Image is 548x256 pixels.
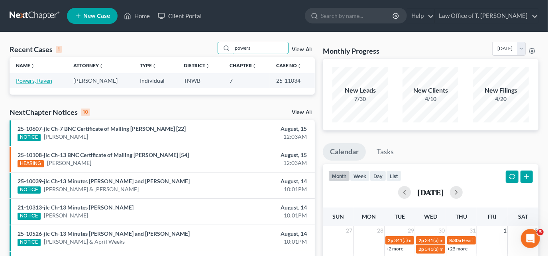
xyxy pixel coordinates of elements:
[518,213,528,220] span: Sat
[83,13,110,19] span: New Case
[216,151,307,159] div: August, 15
[418,246,424,252] span: 2p
[407,226,415,235] span: 29
[424,213,437,220] span: Wed
[18,239,41,246] div: NOTICE
[292,47,312,52] a: View All
[216,125,307,133] div: August, 15
[328,171,350,181] button: month
[216,177,307,185] div: August, 14
[18,204,134,211] a: 21-10313-jlc Ch-13 Minutes [PERSON_NAME]
[417,188,444,196] h2: [DATE]
[276,62,302,68] a: Case Nounfold_more
[232,42,288,54] input: Search by name...
[44,133,88,141] a: [PERSON_NAME]
[462,237,524,243] span: Hearing for [PERSON_NAME]
[44,211,88,219] a: [PERSON_NAME]
[350,171,370,181] button: week
[216,133,307,141] div: 12:03AM
[44,238,125,246] a: [PERSON_NAME] & April Weeks
[362,213,376,220] span: Mon
[18,160,44,167] div: HEARING
[394,237,471,243] span: 341(a) meeting for [PERSON_NAME]
[270,73,314,88] td: 25-11034
[184,62,210,68] a: Districtunfold_more
[321,8,394,23] input: Search by name...
[473,86,529,95] div: New Filings
[177,73,223,88] td: TNWB
[418,237,424,243] span: 2p
[376,226,384,235] span: 28
[370,171,386,181] button: day
[216,238,307,246] div: 10:01PM
[152,64,157,68] i: unfold_more
[223,73,270,88] td: 7
[488,213,496,220] span: Fri
[30,64,35,68] i: unfold_more
[134,73,177,88] td: Individual
[369,143,401,161] a: Tasks
[425,246,502,252] span: 341(a) meeting for [PERSON_NAME]
[521,229,540,248] iframe: Intercom live chat
[386,246,403,252] a: +2 more
[216,204,307,211] div: August, 14
[18,178,190,184] a: 25-10039-jlc Ch-13 Minutes [PERSON_NAME] and [PERSON_NAME]
[346,226,354,235] span: 27
[10,107,90,117] div: NextChapter Notices
[438,226,446,235] span: 30
[332,86,388,95] div: New Leads
[503,226,507,235] span: 1
[67,73,134,88] td: [PERSON_NAME]
[18,125,186,132] a: 25-10607-jlc Ch-7 BNC Certificate of Mailing [PERSON_NAME] [22]
[473,95,529,103] div: 4/20
[18,186,41,194] div: NOTICE
[216,230,307,238] div: August, 14
[297,64,302,68] i: unfold_more
[425,237,502,243] span: 341(a) meeting for [PERSON_NAME]
[120,9,154,23] a: Home
[534,226,538,235] span: 2
[56,46,62,53] div: 1
[216,211,307,219] div: 10:01PM
[230,62,257,68] a: Chapterunfold_more
[47,159,91,167] a: [PERSON_NAME]
[10,45,62,54] div: Recent Cases
[18,213,41,220] div: NOTICE
[154,9,206,23] a: Client Portal
[395,213,405,220] span: Tue
[216,159,307,167] div: 12:03AM
[16,62,35,68] a: Nameunfold_more
[407,9,434,23] a: Help
[73,62,104,68] a: Attorneyunfold_more
[403,95,458,103] div: 4/10
[205,64,210,68] i: unfold_more
[435,9,538,23] a: Law Office of T. [PERSON_NAME]
[18,151,189,158] a: 25-10108-jlc Ch-13 BNC Certificate of Mailing [PERSON_NAME] [54]
[388,237,393,243] span: 2p
[18,230,190,237] a: 25-10526-jlc Ch-13 Minutes [PERSON_NAME] and [PERSON_NAME]
[450,237,462,243] span: 8:30a
[81,109,90,116] div: 10
[537,229,544,235] span: 5
[403,86,458,95] div: New Clients
[216,185,307,193] div: 10:01PM
[448,246,468,252] a: +25 more
[386,171,401,181] button: list
[18,134,41,141] div: NOTICE
[252,64,257,68] i: unfold_more
[16,77,52,84] a: Powers, Raven
[44,185,139,193] a: [PERSON_NAME] & [PERSON_NAME]
[99,64,104,68] i: unfold_more
[456,213,467,220] span: Thu
[292,110,312,115] a: View All
[140,62,157,68] a: Typeunfold_more
[323,143,366,161] a: Calendar
[332,213,344,220] span: Sun
[469,226,477,235] span: 31
[332,95,388,103] div: 7/30
[323,46,379,56] h3: Monthly Progress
